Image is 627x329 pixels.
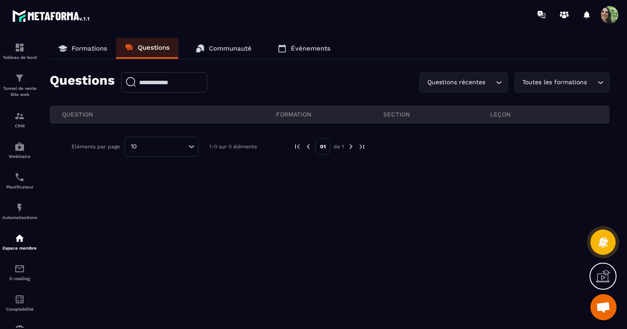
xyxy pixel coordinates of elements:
[2,226,37,257] a: automationsautomationsEspace membre
[2,288,37,318] a: accountantaccountantComptabilité
[12,8,91,24] img: logo
[2,135,37,165] a: automationsautomationsWebinaire
[14,141,25,152] img: automations
[14,73,25,83] img: formation
[72,45,107,52] p: Formations
[304,143,312,151] img: prev
[334,143,344,150] p: de 1
[2,86,37,98] p: Tunnel de vente Site web
[419,72,508,93] div: Search for option
[2,154,37,159] p: Webinaire
[276,110,383,118] p: FORMATION
[520,78,589,87] span: Toutes les formations
[515,72,610,93] div: Search for option
[14,172,25,182] img: scheduler
[128,142,140,151] span: 10
[358,143,366,151] img: next
[490,110,597,118] p: leçon
[14,111,25,121] img: formation
[2,55,37,60] p: Tableau de bord
[487,78,494,87] input: Search for option
[14,264,25,274] img: email
[2,257,37,288] a: emailemailE-mailing
[269,38,339,59] a: Événements
[62,110,276,118] p: QUESTION
[50,38,116,59] a: Formations
[2,36,37,66] a: formationformationTableau de bord
[2,185,37,189] p: Planificateur
[124,137,198,157] div: Search for option
[209,144,257,150] p: 1-0 sur 0 éléments
[425,78,487,87] span: Questions récentes
[2,123,37,128] p: CRM
[14,202,25,213] img: automations
[383,110,491,118] p: section
[138,44,170,51] p: Questions
[209,45,252,52] p: Communauté
[14,233,25,243] img: automations
[590,294,617,320] div: Ouvrir le chat
[187,38,260,59] a: Communauté
[2,307,37,312] p: Comptabilité
[315,138,331,155] p: 01
[116,38,178,59] a: Questions
[293,143,301,151] img: prev
[72,144,120,150] p: Éléments par page
[347,143,355,151] img: next
[2,165,37,196] a: schedulerschedulerPlanificateur
[14,42,25,53] img: formation
[140,142,186,151] input: Search for option
[2,276,37,281] p: E-mailing
[2,215,37,220] p: Automatisations
[291,45,331,52] p: Événements
[50,72,115,93] p: Questions
[2,66,37,104] a: formationformationTunnel de vente Site web
[589,78,595,87] input: Search for option
[2,196,37,226] a: automationsautomationsAutomatisations
[2,246,37,250] p: Espace membre
[14,294,25,305] img: accountant
[2,104,37,135] a: formationformationCRM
